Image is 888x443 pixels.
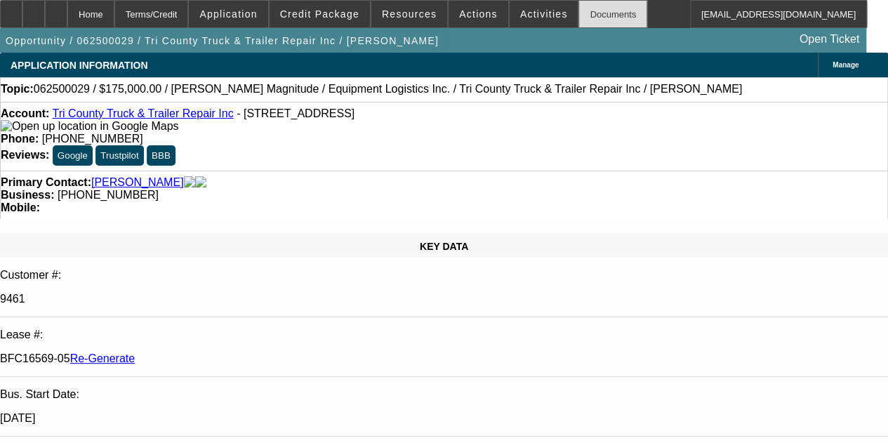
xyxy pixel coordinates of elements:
a: Tri County Truck & Trailer Repair Inc [52,107,233,119]
button: BBB [147,145,175,166]
span: 062500029 / $175,000.00 / [PERSON_NAME] Magnitude / Equipment Logistics Inc. / Tri County Truck &... [34,83,742,95]
img: Open up location in Google Maps [1,120,178,133]
span: [PHONE_NUMBER] [58,189,159,201]
span: Activities [520,8,568,20]
a: View Google Maps [1,120,178,132]
span: Manage [833,61,859,69]
span: APPLICATION INFORMATION [11,60,147,71]
button: Activities [510,1,578,27]
strong: Account: [1,107,49,119]
strong: Primary Contact: [1,176,91,189]
span: Credit Package [280,8,359,20]
button: Actions [449,1,508,27]
button: Trustpilot [95,145,143,166]
strong: Topic: [1,83,34,95]
strong: Mobile: [1,201,40,213]
img: facebook-icon.png [184,176,195,189]
strong: Reviews: [1,149,49,161]
a: [PERSON_NAME] [91,176,184,189]
a: Re-Generate [70,352,135,364]
img: linkedin-icon.png [195,176,206,189]
span: Actions [459,8,498,20]
a: Open Ticket [794,27,865,51]
button: Resources [371,1,447,27]
span: KEY DATA [420,241,468,252]
button: Credit Package [270,1,370,27]
span: Opportunity / 062500029 / Tri County Truck & Trailer Repair Inc / [PERSON_NAME] [6,35,439,46]
strong: Business: [1,189,54,201]
span: [PHONE_NUMBER] [42,133,143,145]
span: Application [199,8,257,20]
button: Application [189,1,267,27]
span: - [STREET_ADDRESS] [237,107,354,119]
strong: Phone: [1,133,39,145]
button: Google [53,145,93,166]
span: Resources [382,8,437,20]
